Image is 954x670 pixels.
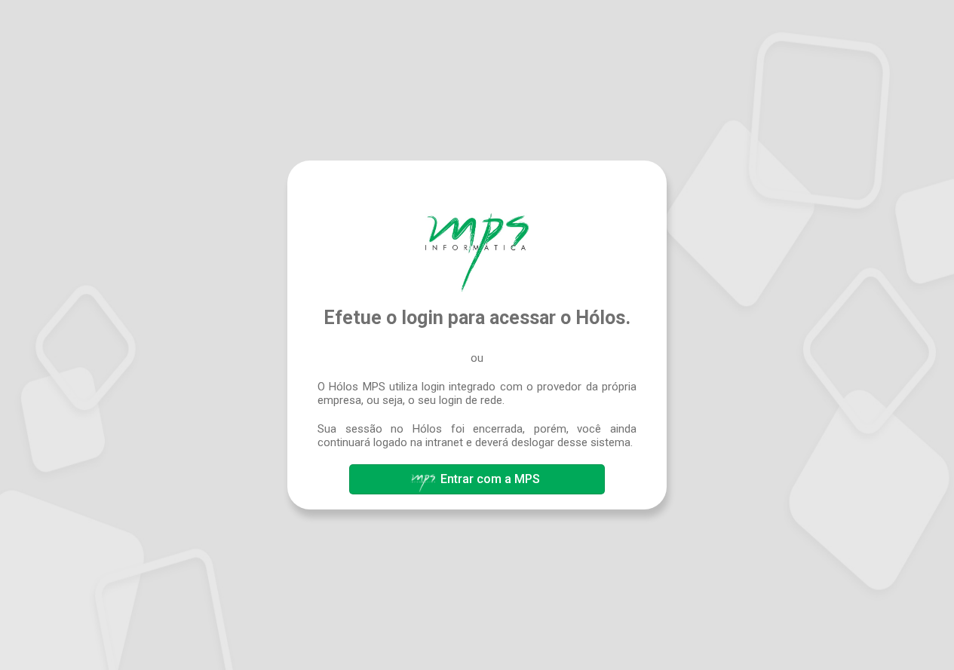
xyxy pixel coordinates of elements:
span: Entrar com a MPS [440,472,540,486]
span: Sua sessão no Hólos foi encerrada, porém, você ainda continuará logado na intranet e deverá deslo... [317,422,637,449]
span: O Hólos MPS utiliza login integrado com o provedor da própria empresa, ou seja, o seu login de rede. [317,380,637,407]
img: Hólos Mps Digital [425,213,528,292]
span: Efetue o login para acessar o Hólos. [324,307,630,329]
span: ou [471,351,483,365]
button: Entrar com a MPS [349,464,604,494]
